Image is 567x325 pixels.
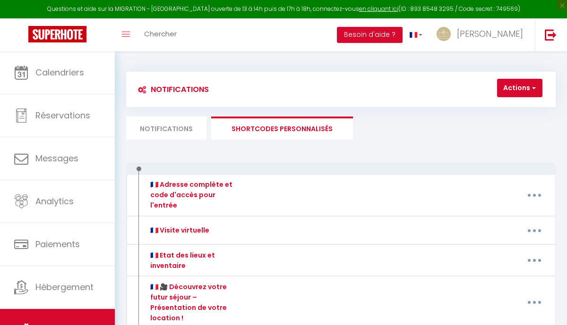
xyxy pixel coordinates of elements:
iframe: LiveChat chat widget [527,285,567,325]
img: logout [545,29,557,41]
li: SHORTCODES PERSONNALISÉS [211,117,353,140]
div: 🇫🇷 Etat des lieux et inventaire [148,250,239,271]
span: Messages [35,152,78,164]
span: [PERSON_NAME] [457,28,523,40]
img: Super Booking [28,26,86,42]
a: ... [PERSON_NAME] [430,18,535,51]
a: Chercher [137,18,184,51]
button: Besoin d'aide ? [337,27,403,43]
button: Actions [497,79,542,98]
li: Notifications [126,117,206,140]
span: Réservations [35,109,90,121]
img: ... [437,27,451,41]
span: Calendriers [35,67,84,78]
div: 🇫🇷 Visite virtuelle [148,225,209,235]
span: Chercher [144,29,177,39]
div: 🇫🇷 🎥 Découvrez votre futur séjour – Présentation de votre location ! [148,282,239,323]
div: 🇫🇷 Adresse complète et code d'accès pour l'entrée [148,179,239,210]
a: en cliquant ici [359,5,398,13]
h3: Notifications [133,79,209,100]
span: Paiements [35,238,80,250]
span: Hébergement [35,281,94,293]
span: Analytics [35,195,74,207]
